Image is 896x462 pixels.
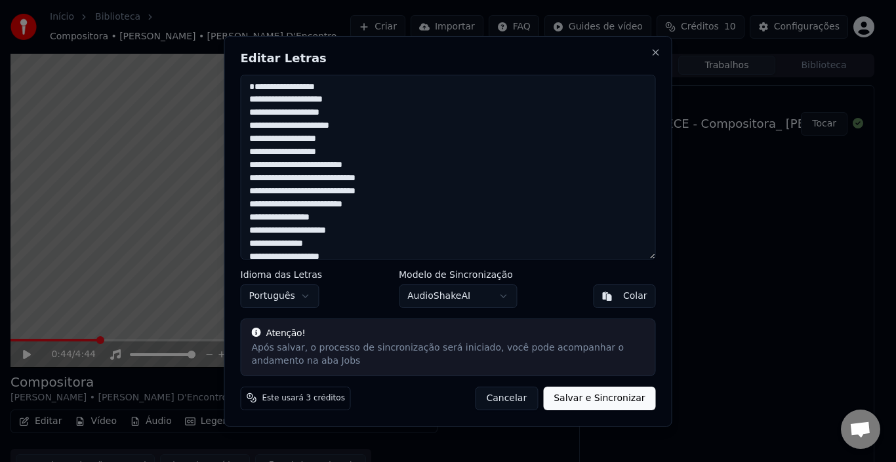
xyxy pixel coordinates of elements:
h2: Editar Letras [241,52,656,64]
div: Atenção! [252,327,645,340]
label: Idioma das Letras [241,270,323,279]
div: Colar [623,290,647,303]
span: Este usará 3 créditos [262,393,345,403]
label: Modelo de Sincronização [399,270,517,279]
button: Colar [594,284,656,308]
button: Cancelar [475,386,538,410]
div: Após salvar, o processo de sincronização será iniciado, você pode acompanhar o andamento na aba Jobs [252,341,645,368]
button: Salvar e Sincronizar [543,386,655,410]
